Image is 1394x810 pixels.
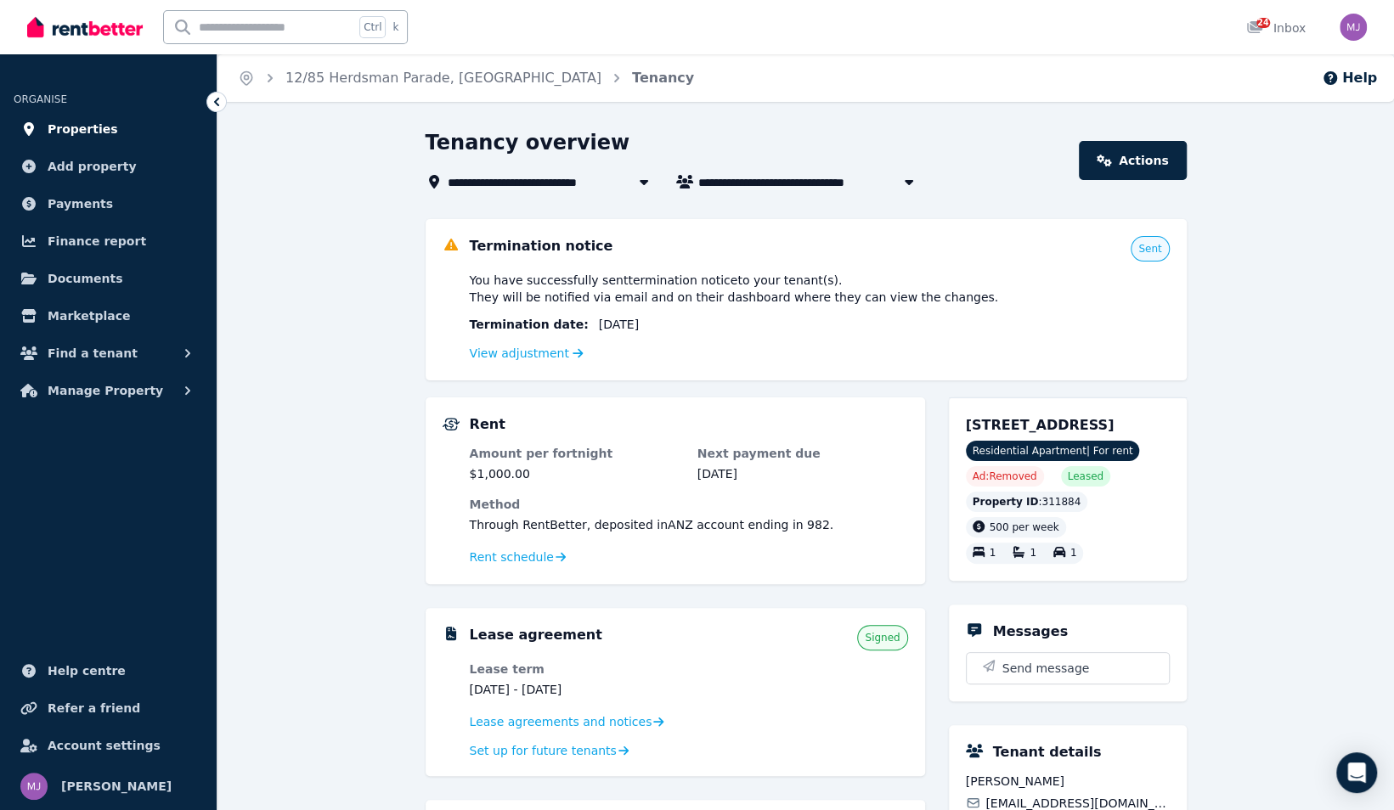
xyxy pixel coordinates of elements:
[14,728,203,762] a: Account settings
[470,445,680,462] dt: Amount per fortnight
[470,548,567,565] a: Rent schedule
[470,625,602,645] h5: Lease agreement
[359,16,386,38] span: Ctrl
[973,470,1037,483] span: Ad: Removed
[1336,752,1377,793] div: Open Intercom Messenger
[14,224,203,258] a: Finance report
[470,681,680,698] dd: [DATE] - [DATE]
[470,496,908,513] dt: Method
[1246,20,1306,37] div: Inbox
[48,268,123,289] span: Documents
[20,773,48,800] img: Michelle Johnston
[217,54,714,102] nav: Breadcrumb
[48,119,118,139] span: Properties
[470,518,834,532] span: Through RentBetter , deposited in ANZ account ending in 982 .
[48,380,163,401] span: Manage Property
[14,262,203,295] a: Documents
[470,713,664,730] a: Lease agreements and notices
[470,742,629,759] a: Set up for future tenants
[1322,68,1377,88] button: Help
[48,306,130,326] span: Marketplace
[470,346,584,360] a: View adjustment
[966,492,1088,512] div: : 311884
[990,521,1059,533] span: 500 per week
[14,654,203,688] a: Help centre
[285,70,601,86] a: 12/85 Herdsman Parade, [GEOGRAPHIC_DATA]
[14,691,203,725] a: Refer a friend
[599,316,639,333] span: [DATE]
[14,299,203,333] a: Marketplace
[14,93,67,105] span: ORGANISE
[48,194,113,214] span: Payments
[48,231,146,251] span: Finance report
[470,236,613,256] h5: Termination notice
[632,70,694,86] a: Tenancy
[697,445,908,462] dt: Next payment due
[1256,18,1270,28] span: 24
[470,661,680,678] dt: Lease term
[14,187,203,221] a: Payments
[470,713,652,730] span: Lease agreements and notices
[48,156,137,177] span: Add property
[1030,548,1036,560] span: 1
[14,374,203,408] button: Manage Property
[1068,470,1103,483] span: Leased
[14,112,203,146] a: Properties
[697,465,908,482] dd: [DATE]
[993,622,1068,642] h5: Messages
[1079,141,1186,180] a: Actions
[470,414,505,435] h5: Rent
[48,661,126,681] span: Help centre
[865,631,900,644] span: Signed
[426,129,630,156] h1: Tenancy overview
[470,548,554,565] span: Rent schedule
[1138,242,1161,256] span: Sent
[27,14,143,40] img: RentBetter
[966,441,1140,461] span: Residential Apartment | For rent
[1002,660,1090,677] span: Send message
[470,316,589,333] span: Termination date :
[470,465,680,482] dd: $1,000.00
[470,272,999,306] span: You have successfully sent termination notice to your tenant(s) . They will be notified via email...
[973,495,1039,509] span: Property ID
[14,336,203,370] button: Find a tenant
[966,417,1115,433] span: [STREET_ADDRESS]
[61,776,172,796] span: [PERSON_NAME]
[1340,14,1367,41] img: Michelle Johnston
[48,698,140,718] span: Refer a friend
[966,773,1170,790] span: [PERSON_NAME]
[1070,548,1077,560] span: 1
[48,343,138,363] span: Find a tenant
[443,418,460,430] img: Rental Payments
[990,548,996,560] span: 1
[14,149,203,183] a: Add property
[392,20,398,34] span: k
[967,653,1169,683] button: Send message
[470,742,617,759] span: Set up for future tenants
[993,742,1102,762] h5: Tenant details
[48,735,161,756] span: Account settings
